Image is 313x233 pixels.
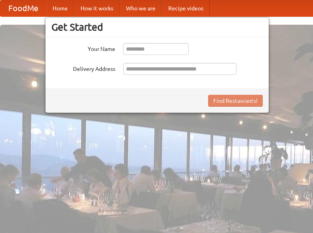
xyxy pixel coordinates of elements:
[74,0,120,16] a: How it works
[51,21,263,33] h3: Get Started
[46,0,74,16] a: Home
[0,0,46,16] a: FoodMe
[120,0,162,16] a: Who we are
[208,95,263,107] button: Find Restaurants!
[162,0,210,16] a: Recipe videos
[51,43,115,53] label: Your Name
[51,63,115,73] label: Delivery Address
